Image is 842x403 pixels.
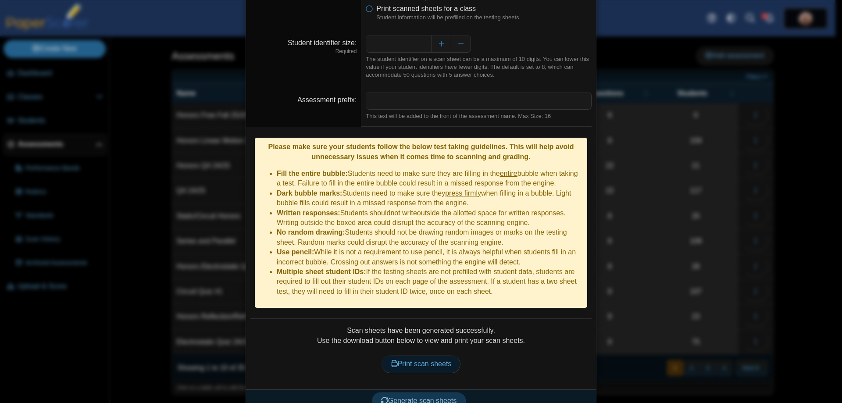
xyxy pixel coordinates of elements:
[376,5,476,12] span: Print scanned sheets for a class
[297,96,357,103] label: Assessment prefix
[451,35,471,53] button: Decrease
[382,355,461,373] a: Print scan sheets
[366,112,592,120] div: This text will be added to the front of the assessment name. Max Size: 16
[391,360,452,367] span: Print scan sheets
[277,247,583,267] li: While it is not a requirement to use pencil, it is always helpful when students fill in an incorr...
[277,169,583,189] li: Students need to make sure they are filling in the bubble when taking a test. Failure to fill in ...
[277,208,583,228] li: Students should outside the allotted space for written responses. Writing outside the boxed area ...
[432,35,451,53] button: Increase
[390,209,417,217] u: not write
[277,189,583,208] li: Students need to make sure they when filling in a bubble. Light bubble fills could result in a mi...
[277,228,345,236] b: No random drawing:
[250,48,357,55] dfn: Required
[277,248,314,256] b: Use pencil:
[277,267,583,296] li: If the testing sheets are not prefilled with student data, students are required to fill out thei...
[376,14,592,21] dfn: Student information will be prefilled on the testing sheets.
[288,39,357,46] label: Student identifier size
[277,189,342,197] b: Dark bubble marks:
[277,170,348,177] b: Fill the entire bubble:
[277,209,340,217] b: Written responses:
[445,189,481,197] u: press firmly
[268,143,574,160] b: Please make sure your students follow the below test taking guidelines. This will help avoid unne...
[500,170,517,177] u: entire
[277,228,583,247] li: Students should not be drawing random images or marks on the testing sheet. Random marks could di...
[366,55,592,79] div: The student identifier on a scan sheet can be a maximum of 10 digits. You can lower this value if...
[250,326,592,383] div: Scan sheets have been generated successfully. Use the download button below to view and print you...
[277,268,366,275] b: Multiple sheet student IDs:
